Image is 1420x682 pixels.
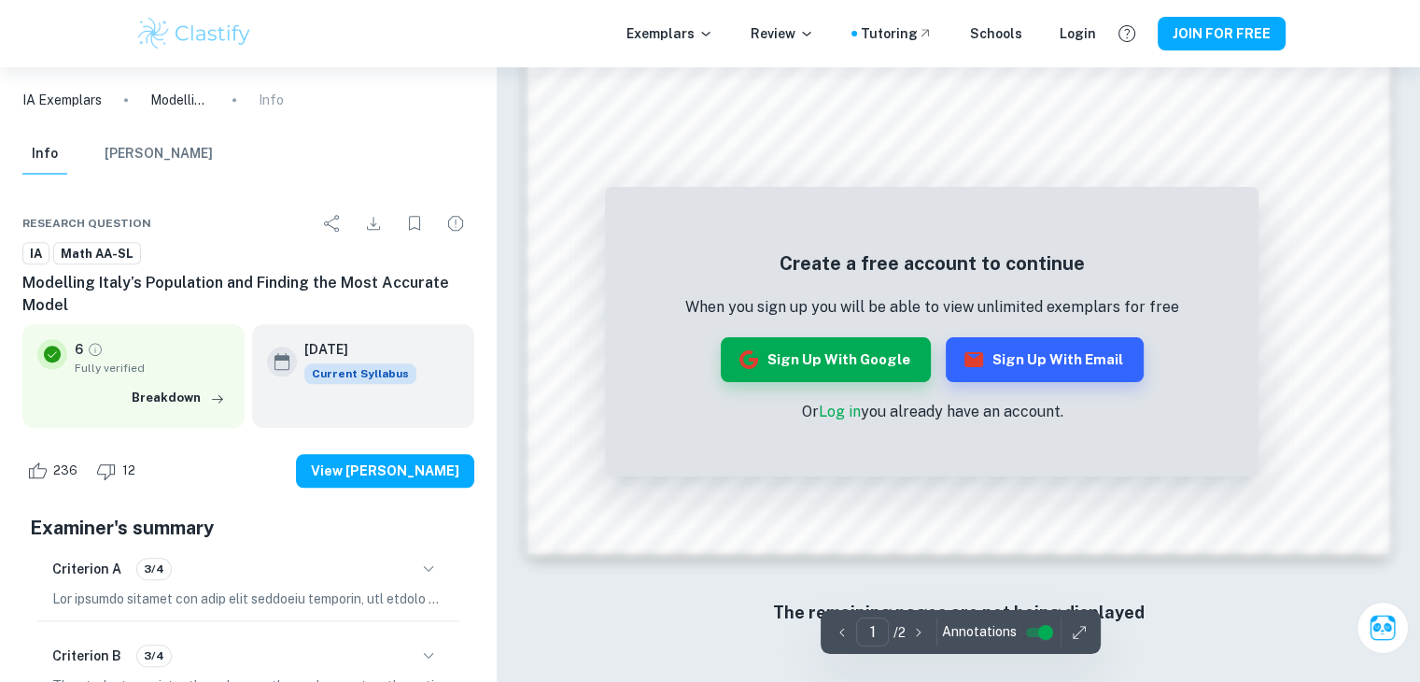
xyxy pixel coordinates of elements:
button: JOIN FOR FREE [1158,17,1286,50]
h6: [DATE] [304,339,401,360]
button: Breakdown [127,384,230,412]
h5: Create a free account to continue [685,249,1179,277]
p: Exemplars [626,23,713,44]
span: 236 [43,462,88,480]
span: 3/4 [137,647,171,664]
button: Help and Feedback [1111,18,1143,50]
a: Schools [970,23,1022,44]
span: Annotations [941,622,1016,642]
div: Report issue [437,205,474,242]
div: This exemplar is based on the current syllabus. Feel free to refer to it for inspiration/ideas wh... [304,363,416,384]
button: View [PERSON_NAME] [296,454,474,488]
p: Info [259,90,284,110]
p: 6 [75,339,83,360]
a: Log in [818,403,860,420]
p: When you sign up you will be able to view unlimited exemplars for free [685,296,1179,319]
p: Review [751,23,814,44]
h5: Examiner's summary [30,514,467,542]
div: Like [22,456,88,486]
p: Modelling Italy’s Population and Finding the Most Accurate Model [150,90,210,110]
p: Lor ipsumdo sitamet con adip elit seddoeiu temporin, utl etdolo ma aliquaen admi ve qui nostrude.... [52,589,444,609]
img: Clastify logo [135,15,254,52]
button: Ask Clai [1357,602,1409,654]
h6: The remaining pages are not being displayed [566,600,1352,626]
a: Tutoring [861,23,933,44]
button: Sign up with Google [721,337,931,382]
span: Fully verified [75,360,230,377]
div: Dislike [91,456,146,486]
span: Research question [22,215,151,232]
a: Grade fully verified [87,341,104,358]
a: Login [1060,23,1096,44]
div: Share [314,205,351,242]
button: [PERSON_NAME] [105,134,213,175]
span: Math AA-SL [54,245,140,263]
h6: Criterion B [52,646,121,666]
h6: Modelling Italy’s Population and Finding the Most Accurate Model [22,272,474,317]
button: Sign up with Email [946,337,1144,382]
p: / 2 [893,622,905,643]
a: IA [22,242,49,265]
button: Info [22,134,67,175]
span: 12 [112,462,146,480]
span: IA [23,245,49,263]
span: Current Syllabus [304,363,416,384]
a: IA Exemplars [22,90,102,110]
a: Math AA-SL [53,242,141,265]
div: Bookmark [396,205,433,242]
div: Download [355,205,392,242]
p: Or you already have an account. [685,401,1179,423]
h6: Criterion A [52,559,121,579]
span: 3/4 [137,561,171,577]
